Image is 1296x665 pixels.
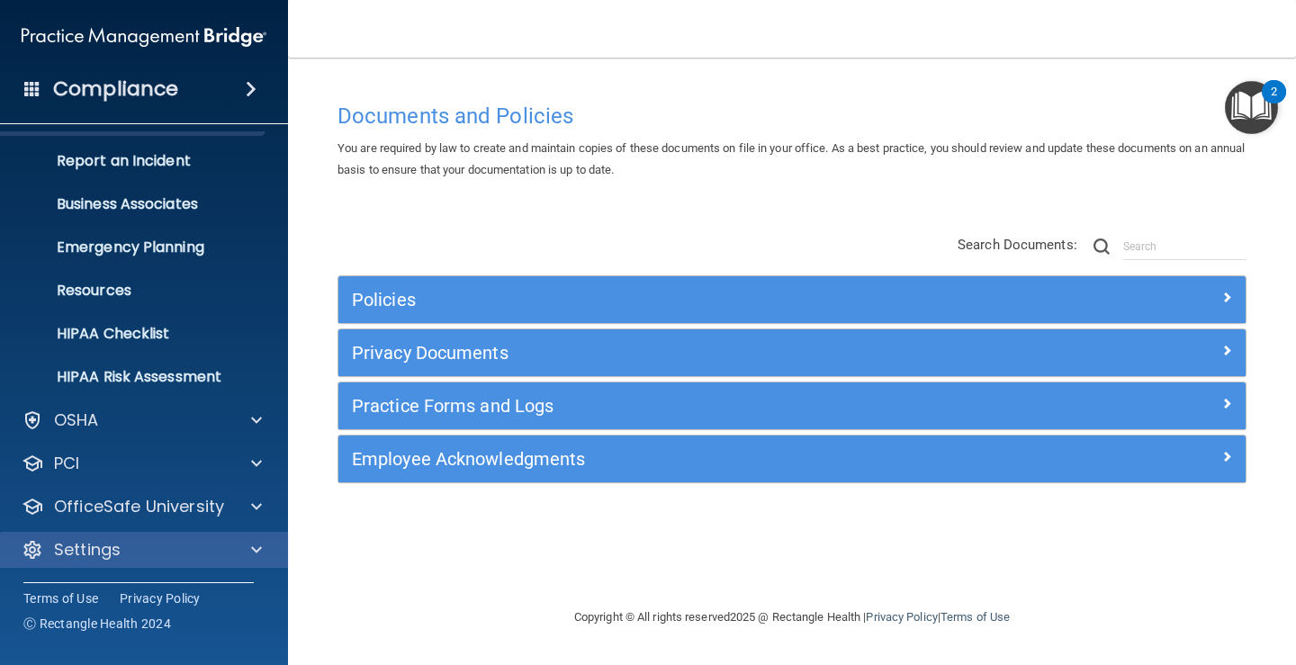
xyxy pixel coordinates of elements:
p: Settings [54,539,121,561]
span: Search Documents: [958,237,1077,253]
img: PMB logo [22,19,266,55]
p: Business Associates [12,195,257,213]
p: HIPAA Risk Assessment [12,368,257,386]
a: PCI [22,453,262,474]
p: Resources [12,282,257,300]
p: Emergency Planning [12,238,257,256]
h4: Documents and Policies [337,104,1246,128]
div: Copyright © All rights reserved 2025 @ Rectangle Health | | [463,589,1120,646]
a: Practice Forms and Logs [352,391,1232,420]
p: OSHA [54,409,99,431]
a: Privacy Policy [120,589,201,607]
a: Terms of Use [23,589,98,607]
h5: Practice Forms and Logs [352,396,1005,416]
h5: Policies [352,290,1005,310]
div: 2 [1271,92,1277,115]
a: Terms of Use [940,610,1010,624]
p: OfficeSafe University [54,496,224,517]
span: Ⓒ Rectangle Health 2024 [23,615,171,633]
a: Privacy Documents [352,338,1232,367]
h5: Privacy Documents [352,343,1005,363]
a: OfficeSafe University [22,496,262,517]
button: Open Resource Center, 2 new notifications [1225,81,1278,134]
img: ic-search.3b580494.png [1093,238,1110,255]
p: Report an Incident [12,152,257,170]
a: OSHA [22,409,262,431]
iframe: Drift Widget Chat Controller [985,538,1274,610]
h5: Employee Acknowledgments [352,449,1005,469]
a: Employee Acknowledgments [352,445,1232,473]
span: You are required by law to create and maintain copies of these documents on file in your office. ... [337,141,1245,176]
a: Policies [352,285,1232,314]
input: Search [1123,233,1246,260]
a: Settings [22,539,262,561]
p: PCI [54,453,79,474]
h4: Compliance [53,76,178,102]
p: HIPAA Checklist [12,325,257,343]
a: Privacy Policy [866,610,937,624]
